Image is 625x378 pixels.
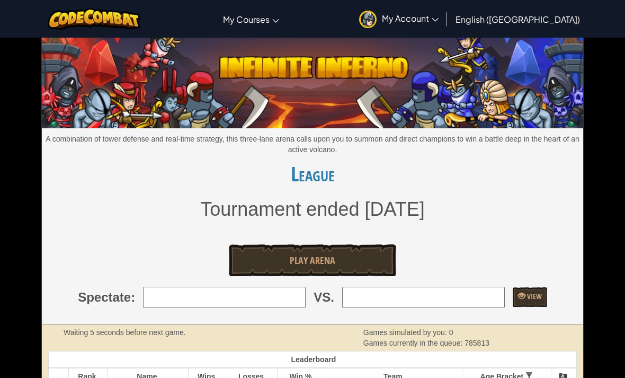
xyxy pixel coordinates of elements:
p: A combination of tower defense and real-time strategy, this three-lane arena calls upon you to su... [42,134,583,155]
span: 785813 [465,339,489,347]
span: Spectate [78,288,131,306]
a: Play Arena [229,244,396,276]
span: English ([GEOGRAPHIC_DATA]) [456,14,580,25]
span: My Courses [223,14,270,25]
img: Infinite Inferno [42,33,583,128]
span: Leaderboard [291,355,336,364]
span: League [291,160,335,188]
img: CodeCombat logo [48,8,140,30]
span: My Account [382,13,439,24]
span: 0 [449,328,453,337]
a: My Account [354,2,444,36]
a: My Courses [218,5,284,33]
span: Play Arena [290,254,335,267]
span: Games currently in the queue: [363,339,465,347]
span: Games simulated by you: [363,328,449,337]
span: VS. [314,288,334,306]
span: View [525,291,542,301]
strong: Waiting 5 seconds before next game. [64,328,186,337]
span: Tournament ended [DATE] [200,198,425,220]
img: avatar [359,11,377,28]
span: : [131,288,135,306]
a: English ([GEOGRAPHIC_DATA]) [450,5,585,33]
